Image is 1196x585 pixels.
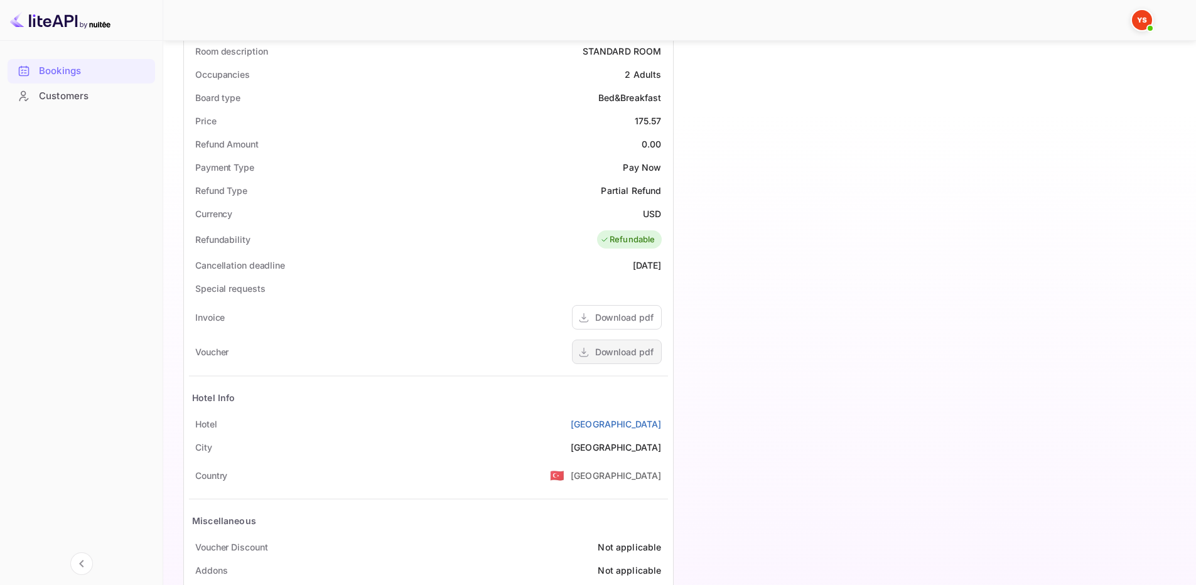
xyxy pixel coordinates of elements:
[598,540,661,554] div: Not applicable
[195,45,267,58] div: Room description
[195,311,225,324] div: Invoice
[195,161,254,174] div: Payment Type
[195,91,240,104] div: Board type
[600,233,655,246] div: Refundable
[195,137,259,151] div: Refund Amount
[625,68,661,81] div: 2 Adults
[195,345,229,358] div: Voucher
[195,207,232,220] div: Currency
[8,59,155,83] div: Bookings
[195,233,251,246] div: Refundability
[571,441,662,454] div: [GEOGRAPHIC_DATA]
[192,391,235,404] div: Hotel Info
[195,441,212,454] div: City
[643,207,661,220] div: USD
[39,64,149,78] div: Bookings
[8,84,155,107] a: Customers
[601,184,661,197] div: Partial Refund
[195,68,250,81] div: Occupancies
[10,10,110,30] img: LiteAPI logo
[195,259,285,272] div: Cancellation deadline
[571,469,662,482] div: [GEOGRAPHIC_DATA]
[598,564,661,577] div: Not applicable
[1132,10,1152,30] img: Yandex Support
[192,514,256,527] div: Miscellaneous
[571,417,662,431] a: [GEOGRAPHIC_DATA]
[595,345,654,358] div: Download pdf
[70,552,93,575] button: Collapse navigation
[583,45,662,58] div: STANDARD ROOM
[195,540,267,554] div: Voucher Discount
[195,564,227,577] div: Addons
[39,89,149,104] div: Customers
[195,184,247,197] div: Refund Type
[195,282,265,295] div: Special requests
[635,114,662,127] div: 175.57
[195,417,217,431] div: Hotel
[623,161,661,174] div: Pay Now
[195,469,227,482] div: Country
[8,84,155,109] div: Customers
[633,259,662,272] div: [DATE]
[8,59,155,82] a: Bookings
[595,311,654,324] div: Download pdf
[642,137,662,151] div: 0.00
[195,114,217,127] div: Price
[550,464,564,486] span: United States
[598,91,662,104] div: Bed&Breakfast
